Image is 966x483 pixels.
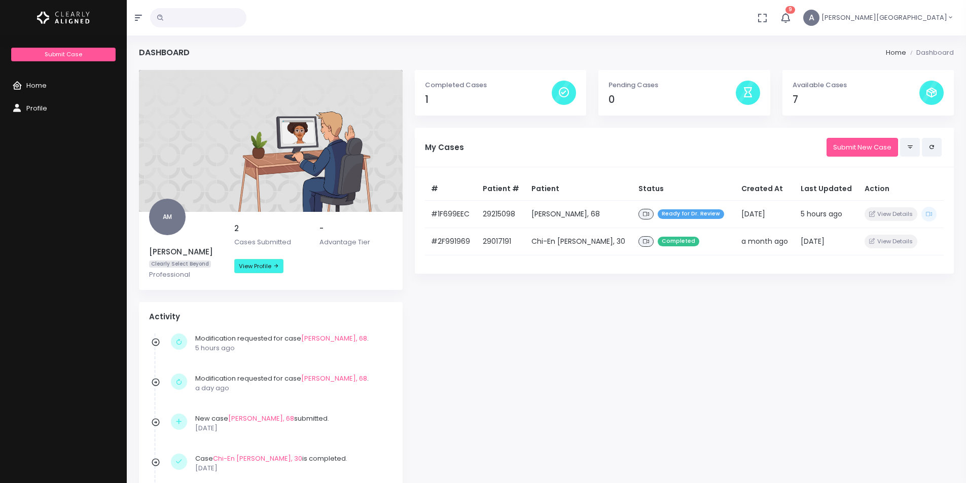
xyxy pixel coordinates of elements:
p: Professional [149,270,222,280]
span: Home [26,81,47,90]
h4: 1 [425,94,552,105]
div: Modification requested for case . [195,374,387,393]
span: Profile [26,103,47,113]
h4: 7 [793,94,919,105]
h5: - [319,224,392,233]
span: A [803,10,819,26]
span: AM [149,199,186,235]
p: a day ago [195,383,387,393]
p: [DATE] [195,423,387,433]
h4: Activity [149,312,392,321]
p: Available Cases [793,80,919,90]
h5: My Cases [425,143,827,152]
span: 9 [785,6,795,14]
td: 5 hours ago [795,200,858,228]
td: 29017191 [477,228,526,255]
th: Last Updated [795,177,858,201]
span: Clearly Select Beyond [149,261,211,268]
span: [PERSON_NAME][GEOGRAPHIC_DATA] [821,13,947,23]
button: View Details [865,235,917,248]
td: [DATE] [735,200,795,228]
td: 29215098 [477,200,526,228]
th: Action [858,177,944,201]
a: Chi-En [PERSON_NAME], 30 [213,454,302,463]
th: Patient [525,177,632,201]
td: #1F699EEC [425,200,477,228]
p: [DATE] [195,463,387,473]
h5: 2 [234,224,307,233]
td: Chi-En [PERSON_NAME], 30 [525,228,632,255]
a: [PERSON_NAME], 68 [228,414,294,423]
td: [PERSON_NAME], 68 [525,200,632,228]
img: Logo Horizontal [37,7,90,28]
div: Case is completed. [195,454,387,473]
button: View Details [865,207,917,221]
span: Ready for Dr. Review [658,209,724,219]
td: [DATE] [795,228,858,255]
div: Modification requested for case . [195,333,387,353]
h4: Dashboard [139,48,190,57]
p: Cases Submitted [234,237,307,247]
td: #2F991969 [425,228,477,255]
p: Completed Cases [425,80,552,90]
h4: 0 [609,94,735,105]
h5: [PERSON_NAME] [149,247,222,256]
th: Status [632,177,735,201]
li: Dashboard [906,48,954,58]
span: Submit Case [45,50,82,58]
li: Home [886,48,906,58]
p: Pending Cases [609,80,735,90]
a: Submit New Case [827,138,898,157]
a: Submit Case [11,48,115,61]
td: a month ago [735,228,795,255]
th: Patient # [477,177,526,201]
th: Created At [735,177,795,201]
div: New case submitted. [195,414,387,433]
a: View Profile [234,259,283,273]
th: # [425,177,477,201]
p: Advantage Tier [319,237,392,247]
p: 5 hours ago [195,343,387,353]
a: [PERSON_NAME], 68 [301,333,367,343]
a: [PERSON_NAME], 68 [301,374,367,383]
span: Completed [658,237,699,246]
